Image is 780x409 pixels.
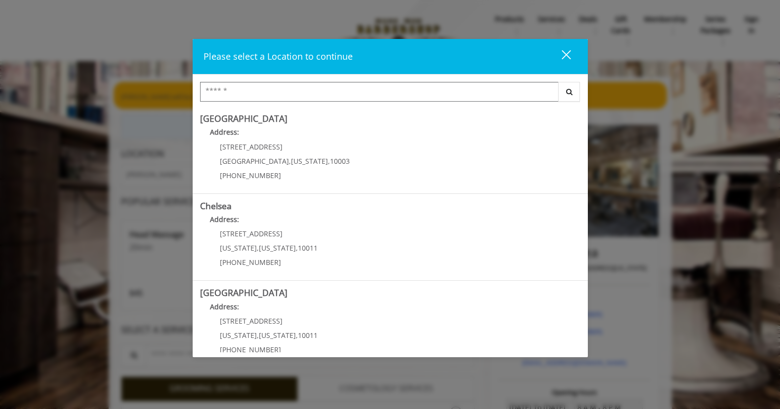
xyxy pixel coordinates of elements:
[220,316,283,326] span: [STREET_ADDRESS]
[259,243,296,253] span: [US_STATE]
[210,127,239,137] b: Address:
[330,156,350,166] span: 10003
[220,345,281,354] span: [PHONE_NUMBER]
[200,82,559,102] input: Search Center
[564,88,575,95] i: Search button
[259,331,296,340] span: [US_STATE]
[220,331,257,340] span: [US_STATE]
[204,50,353,62] span: Please select a Location to continue
[298,331,318,340] span: 10011
[328,156,330,166] span: ,
[210,215,239,224] b: Address:
[210,302,239,311] b: Address:
[257,331,259,340] span: ,
[289,156,291,166] span: ,
[550,49,570,64] div: close dialog
[200,200,232,212] b: Chelsea
[220,142,283,151] span: [STREET_ADDRESS]
[291,156,328,166] span: [US_STATE]
[200,287,287,298] b: [GEOGRAPHIC_DATA]
[296,331,298,340] span: ,
[200,112,287,124] b: [GEOGRAPHIC_DATA]
[220,171,281,180] span: [PHONE_NUMBER]
[200,82,580,107] div: Center Select
[296,243,298,253] span: ,
[220,229,283,238] span: [STREET_ADDRESS]
[298,243,318,253] span: 10011
[220,258,281,267] span: [PHONE_NUMBER]
[220,156,289,166] span: [GEOGRAPHIC_DATA]
[257,243,259,253] span: ,
[543,46,577,67] button: close dialog
[220,243,257,253] span: [US_STATE]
